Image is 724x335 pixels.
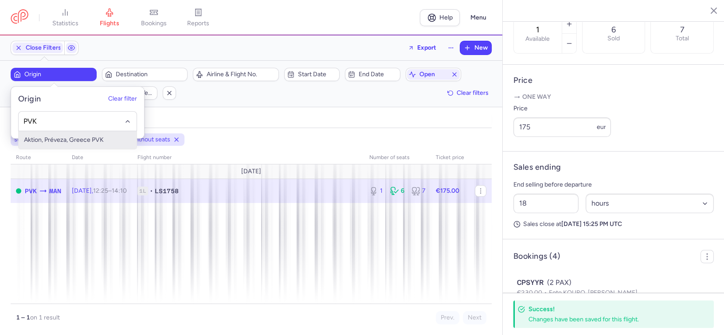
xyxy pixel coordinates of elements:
[87,8,132,27] a: flights
[187,19,209,27] span: reports
[193,68,279,81] button: Airline & Flight No.
[108,95,137,102] button: Clear filter
[23,116,132,126] input: -searchbox
[14,135,51,144] span: status: OPEN
[137,187,148,195] span: 1L
[67,151,132,164] th: date
[24,71,94,78] span: Origin
[465,9,492,26] button: Menu
[607,35,620,42] p: Sold
[16,314,30,321] strong: 1 – 1
[513,93,714,101] p: One way
[241,168,261,175] span: [DATE]
[420,9,460,26] a: Help
[11,151,67,164] th: route
[463,311,486,324] button: Next
[49,186,61,196] span: Ringway International Airport, Manchester, United Kingdom
[436,187,459,195] strong: €175.00
[474,44,488,51] span: New
[141,19,167,27] span: bookings
[132,151,364,164] th: Flight number
[402,41,442,55] button: Export
[11,41,64,55] button: Close Filters
[72,187,127,195] span: [DATE],
[359,71,397,78] span: End date
[19,131,137,149] span: Aktion, Préveza, Greece PVK
[298,71,337,78] span: Start date
[150,187,153,195] span: •
[345,68,400,81] button: End date
[513,117,611,137] input: ---
[11,9,28,26] a: CitizenPlane red outlined logo
[417,44,436,51] span: Export
[549,289,638,296] span: Foto KOURO, [PERSON_NAME]
[513,251,560,261] h4: Bookings (4)
[528,315,694,323] div: Changes have been saved for this flight.
[513,220,714,228] p: Sales close at
[112,187,127,195] time: 14:10
[11,68,97,81] button: Origin
[597,123,606,131] span: eur
[18,94,41,104] h5: Origin
[93,187,127,195] span: –
[439,14,453,21] span: Help
[52,19,78,27] span: statistics
[93,187,108,195] time: 12:25
[611,25,616,34] p: 6
[369,187,383,195] div: 1
[419,71,447,78] span: open
[100,19,119,27] span: flights
[517,277,710,298] button: CPSYYR(2 PAX)€230.00Foto KOURO, [PERSON_NAME]
[132,8,176,27] a: bookings
[513,103,611,114] label: Price
[155,187,179,195] span: LS1758
[513,179,714,190] p: End selling before departure
[525,35,550,43] label: Available
[561,220,622,228] strong: [DATE] 15:25 PM UTC
[460,41,491,55] button: New
[676,35,689,42] p: Total
[364,151,430,164] th: number of seats
[176,8,220,27] a: reports
[406,68,461,81] button: open
[444,86,492,100] button: Clear filters
[513,75,714,86] h4: Price
[30,314,60,321] span: on 1 result
[517,277,544,288] span: CPSYYR
[513,162,561,172] h4: Sales ending
[513,194,579,213] input: ##
[133,135,170,144] span: without seats
[102,68,188,81] button: Destination
[25,186,37,196] span: Aktion, Préveza, Greece
[517,289,549,296] span: €230.00
[26,44,61,51] span: Close Filters
[411,187,425,195] div: 7
[390,187,404,195] div: 6
[680,25,685,34] p: 7
[457,90,489,96] span: Clear filters
[517,277,710,288] div: (2 PAX)
[43,8,87,27] a: statistics
[284,68,340,81] button: Start date
[436,311,459,324] button: Prev.
[528,305,694,313] h4: Success!
[430,151,470,164] th: Ticket price
[207,71,276,78] span: Airline & Flight No.
[116,71,185,78] span: Destination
